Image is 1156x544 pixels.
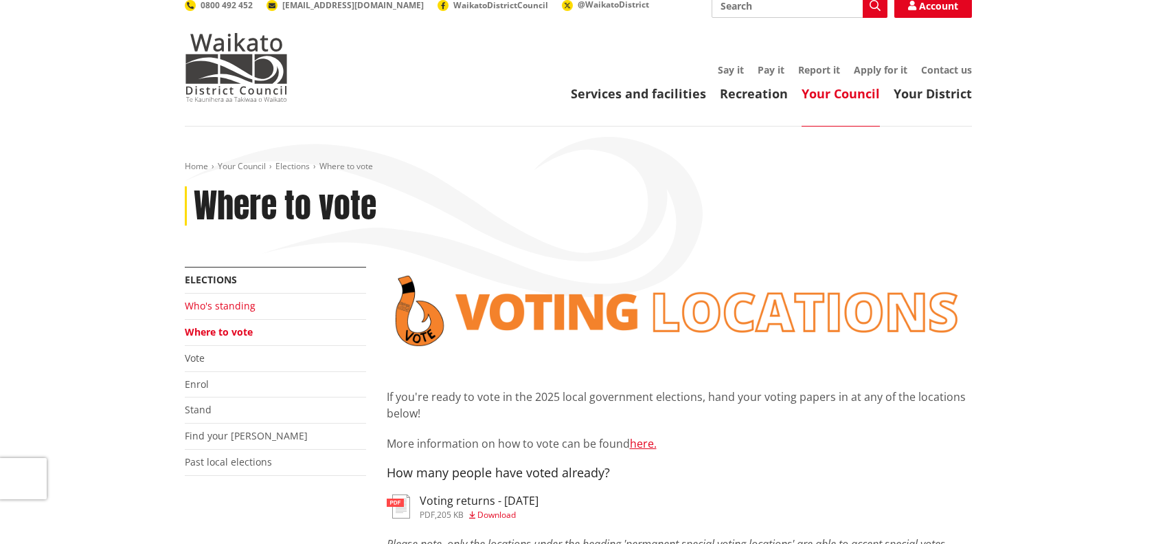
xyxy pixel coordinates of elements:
img: voting locations banner [387,267,972,355]
a: Your Council [802,85,880,102]
a: Say it [718,63,744,76]
a: here. [630,436,657,451]
p: If you're ready to vote in the 2025 local government elections, hand your voting papers in at any... [387,389,972,422]
div: , [420,511,539,519]
a: Services and facilities [571,85,706,102]
a: Pay it [758,63,784,76]
span: pdf [420,509,435,521]
a: Elections [185,273,237,286]
a: Voting returns - [DATE] pdf,205 KB Download [387,494,539,519]
a: Home [185,160,208,172]
iframe: Messenger Launcher [1093,486,1142,536]
span: Download [477,509,516,521]
a: Elections [275,160,310,172]
a: Where to vote [185,325,253,338]
a: Report it [798,63,840,76]
a: Enrol [185,378,209,391]
span: 205 KB [437,509,464,521]
a: Your Council [218,160,266,172]
a: Find your [PERSON_NAME] [185,429,308,442]
a: Stand [185,403,212,416]
a: Past local elections [185,455,272,468]
img: Waikato District Council - Te Kaunihera aa Takiwaa o Waikato [185,33,288,102]
img: document-pdf.svg [387,494,410,519]
a: Recreation [720,85,788,102]
a: Your District [894,85,972,102]
a: Vote [185,351,205,365]
span: Where to vote [319,160,373,172]
nav: breadcrumb [185,161,972,173]
h4: How many people have voted already? [387,466,972,481]
a: Contact us [921,63,972,76]
h3: Voting returns - [DATE] [420,494,539,508]
a: Who's standing [185,299,256,312]
p: More information on how to vote can be found [387,435,972,452]
a: Apply for it [854,63,907,76]
h1: Where to vote [194,186,376,226]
